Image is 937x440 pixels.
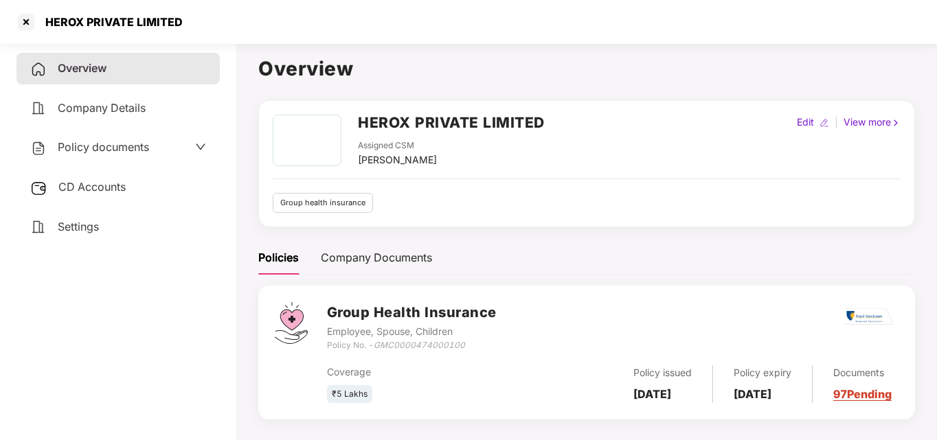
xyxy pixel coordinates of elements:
[734,365,791,380] div: Policy expiry
[30,219,47,235] img: svg+xml;base64,PHN2ZyB4bWxucz0iaHR0cDovL3d3dy53My5vcmcvMjAwMC9zdmciIHdpZHRoPSIyNCIgaGVpZ2h0PSIyNC...
[734,387,771,401] b: [DATE]
[327,364,517,380] div: Coverage
[58,140,149,154] span: Policy documents
[195,141,206,152] span: down
[327,302,497,323] h3: Group Health Insurance
[820,118,829,128] img: editIcon
[58,61,106,75] span: Overview
[327,385,372,404] div: ₹5 Lakhs
[37,15,183,29] div: HEROX PRIVATE LIMITED
[358,139,437,152] div: Assigned CSM
[58,101,146,115] span: Company Details
[258,249,299,266] div: Policies
[327,324,497,339] div: Employee, Spouse, Children
[327,339,497,352] div: Policy No. -
[891,118,901,128] img: rightIcon
[358,152,437,167] div: [PERSON_NAME]
[58,180,126,194] span: CD Accounts
[258,54,915,84] h1: Overview
[30,100,47,117] img: svg+xml;base64,PHN2ZyB4bWxucz0iaHR0cDovL3d3dy53My5vcmcvMjAwMC9zdmciIHdpZHRoPSIyNCIgaGVpZ2h0PSIyNC...
[30,61,47,78] img: svg+xml;base64,PHN2ZyB4bWxucz0iaHR0cDovL3d3dy53My5vcmcvMjAwMC9zdmciIHdpZHRoPSIyNCIgaGVpZ2h0PSIyNC...
[833,387,892,401] a: 97 Pending
[633,365,692,380] div: Policy issued
[633,387,671,401] b: [DATE]
[832,115,841,130] div: |
[358,111,545,134] h2: HEROX PRIVATE LIMITED
[844,308,894,325] img: rsi.png
[321,249,432,266] div: Company Documents
[833,365,892,380] div: Documents
[275,302,308,344] img: svg+xml;base64,PHN2ZyB4bWxucz0iaHR0cDovL3d3dy53My5vcmcvMjAwMC9zdmciIHdpZHRoPSI0Ny43MTQiIGhlaWdodD...
[794,115,817,130] div: Edit
[58,220,99,233] span: Settings
[273,193,373,213] div: Group health insurance
[30,140,47,157] img: svg+xml;base64,PHN2ZyB4bWxucz0iaHR0cDovL3d3dy53My5vcmcvMjAwMC9zdmciIHdpZHRoPSIyNCIgaGVpZ2h0PSIyNC...
[841,115,903,130] div: View more
[30,180,47,196] img: svg+xml;base64,PHN2ZyB3aWR0aD0iMjUiIGhlaWdodD0iMjQiIHZpZXdCb3g9IjAgMCAyNSAyNCIgZmlsbD0ibm9uZSIgeG...
[374,340,465,350] i: GMC0000474000100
